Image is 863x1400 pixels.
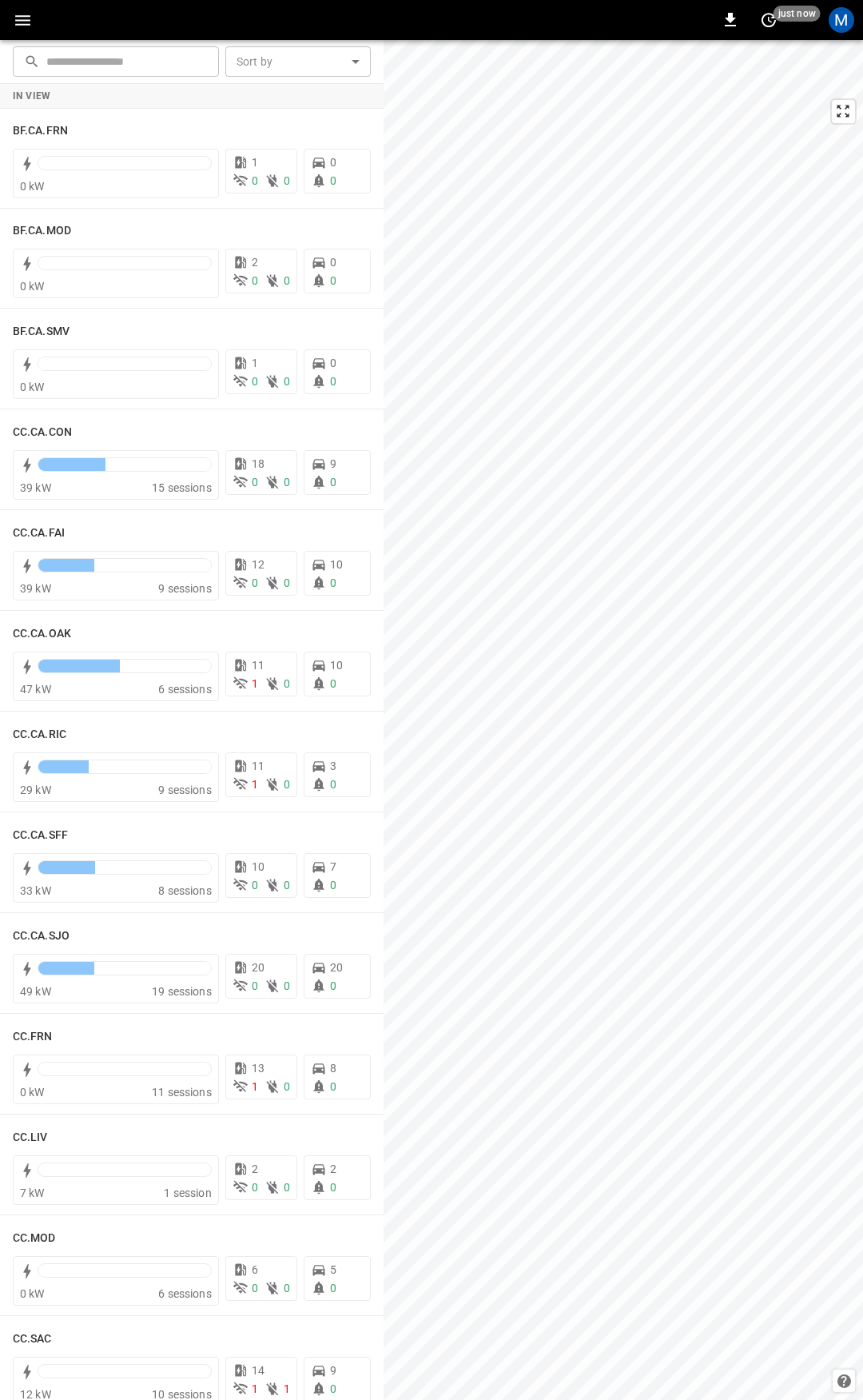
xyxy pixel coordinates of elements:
span: 0 [284,979,290,992]
span: 10 [330,558,343,571]
span: 1 [252,156,258,169]
span: 9 sessions [158,582,212,595]
span: 7 [330,860,336,873]
span: 49 kW [20,985,51,998]
span: 18 [252,457,264,470]
span: 0 [330,576,336,589]
span: 1 [284,1382,290,1395]
span: 3 [330,760,336,772]
span: 0 [330,476,336,489]
span: 0 [284,1282,290,1294]
span: 11 sessions [152,1086,212,1099]
span: 1 [252,357,258,369]
span: 0 [284,677,290,690]
span: 0 [252,576,258,589]
span: 20 [252,961,264,974]
span: 2 [330,1163,336,1175]
span: 2 [252,256,258,269]
span: 9 [330,1364,336,1377]
h6: CC.FRN [13,1028,53,1046]
span: 0 [330,1181,336,1194]
span: 1 [252,778,258,791]
span: 0 [284,576,290,589]
span: 0 kW [20,381,45,393]
span: 0 [284,778,290,791]
span: 47 kW [20,683,51,696]
span: 29 kW [20,784,51,796]
span: 7 kW [20,1187,45,1199]
span: 0 [330,375,336,388]
span: 0 [252,879,258,891]
span: 0 [284,476,290,489]
span: 0 [330,1282,336,1294]
span: 10 [252,860,264,873]
span: 39 kW [20,481,51,494]
span: 19 sessions [152,985,212,998]
h6: BF.CA.FRN [13,122,68,140]
span: 15 sessions [152,481,212,494]
h6: CC.CA.SFF [13,827,68,844]
span: 0 [330,256,336,269]
span: 5 [330,1263,336,1276]
span: 12 [252,558,264,571]
strong: In View [13,90,51,102]
h6: CC.SAC [13,1330,52,1348]
span: 1 session [164,1187,211,1199]
span: 0 [284,274,290,287]
span: 0 kW [20,1287,45,1300]
span: 13 [252,1062,264,1075]
span: 33 kW [20,884,51,897]
span: 1 [252,1080,258,1093]
span: 0 [284,1181,290,1194]
span: 0 [284,1080,290,1093]
span: 8 [330,1062,336,1075]
span: 0 [252,1282,258,1294]
span: 2 [252,1163,258,1175]
span: 9 [330,457,336,470]
span: 1 [252,677,258,690]
span: 0 [252,979,258,992]
h6: CC.CA.OAK [13,625,71,643]
span: 11 [252,659,264,672]
span: 0 kW [20,1086,45,1099]
span: 39 kW [20,582,51,595]
span: 20 [330,961,343,974]
span: 0 [284,174,290,187]
span: 8 sessions [158,884,212,897]
button: set refresh interval [756,7,781,33]
span: 11 [252,760,264,772]
span: 6 sessions [158,1287,212,1300]
h6: CC.LIV [13,1129,48,1147]
span: 0 [252,274,258,287]
h6: CC.CA.RIC [13,726,66,744]
span: just now [774,6,821,22]
span: 0 [330,677,336,690]
span: 0 [284,375,290,388]
h6: CC.CA.CON [13,424,72,441]
h6: BF.CA.MOD [13,222,71,240]
canvas: Map [384,40,863,1400]
span: 6 [252,1263,258,1276]
span: 0 [330,1080,336,1093]
h6: CC.CA.FAI [13,525,65,542]
span: 1 [252,1382,258,1395]
span: 0 [330,1382,336,1395]
span: 0 [252,1181,258,1194]
span: 6 sessions [158,683,212,696]
span: 0 [284,879,290,891]
span: 0 [252,174,258,187]
span: 0 [330,174,336,187]
span: 0 kW [20,180,45,193]
h6: CC.CA.SJO [13,927,70,945]
span: 0 [330,357,336,369]
h6: BF.CA.SMV [13,323,70,341]
span: 0 [252,375,258,388]
span: 14 [252,1364,264,1377]
span: 0 [330,979,336,992]
span: 0 [330,274,336,287]
h6: CC.MOD [13,1230,56,1247]
span: 0 [330,879,336,891]
span: 0 [330,156,336,169]
span: 10 [330,659,343,672]
span: 9 sessions [158,784,212,796]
